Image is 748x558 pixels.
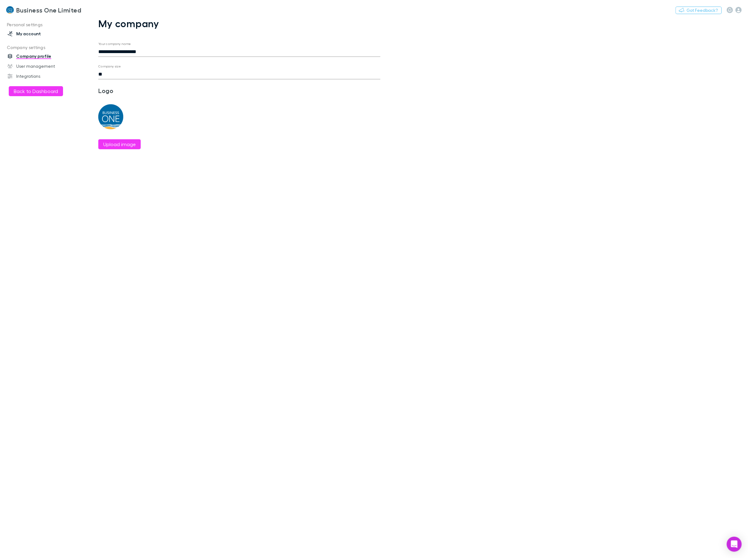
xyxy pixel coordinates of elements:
[1,29,88,39] a: My account
[9,86,63,96] button: Back to Dashboard
[98,104,123,129] img: Preview
[1,71,88,81] a: Integrations
[1,44,88,52] p: Company settings
[98,139,141,149] button: Upload image
[103,141,136,148] label: Upload image
[1,51,88,61] a: Company profile
[727,537,742,552] div: Open Intercom Messenger
[98,87,192,94] h3: Logo
[98,64,121,69] label: Company size
[2,2,85,17] a: Business One Limited
[98,42,131,46] label: Your company name
[676,7,722,14] button: Got Feedback?
[1,21,88,29] p: Personal settings
[98,17,380,29] h1: My company
[16,6,81,14] h3: Business One Limited
[1,61,88,71] a: User management
[6,6,14,14] img: Business One Limited's Logo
